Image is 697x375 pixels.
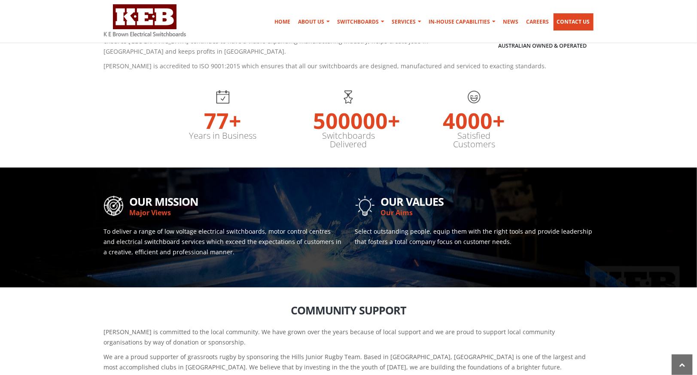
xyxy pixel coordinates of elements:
strong: 4000+ [439,104,510,131]
strong: 500000+ [313,104,384,131]
label: Years in Business [188,131,259,140]
p: [PERSON_NAME] is accredited to ISO 9001:2015 which ensures that all our switchboards are designed... [104,61,594,71]
h2: Our Values [381,194,594,207]
a: Contact Us [554,13,594,30]
p: Major Views [130,207,342,218]
label: Satisfied Customers [439,131,510,149]
a: Careers [523,13,553,30]
a: Switchboards [334,13,388,30]
label: Switchboards Delivered [313,131,384,149]
h2: Community Support [104,298,594,316]
p: Our Aims [381,207,594,218]
img: K E Brown Electrical Switchboards [104,4,186,37]
h2: Our Mission [130,194,342,207]
a: News [500,13,522,30]
p: To deliver a range of low voltage electrical switchboards, motor control centres and electrical s... [104,226,342,257]
p: Select outstanding people, equip them with the right tools and provide leadership that fosters a ... [355,226,594,247]
a: In-house Capabilities [426,13,499,30]
p: [PERSON_NAME] is committed to the local community. We have grown over the years because of local ... [104,327,594,348]
a: Services [389,13,425,30]
a: About Us [295,13,333,30]
a: Home [271,13,294,30]
p: We are a proud supporter of grassroots rugby by sponsoring the Hills Junior Rugby Team. Based in ... [104,352,594,372]
h5: Australian Owned & Operated [499,42,587,50]
strong: 77+ [188,104,259,131]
